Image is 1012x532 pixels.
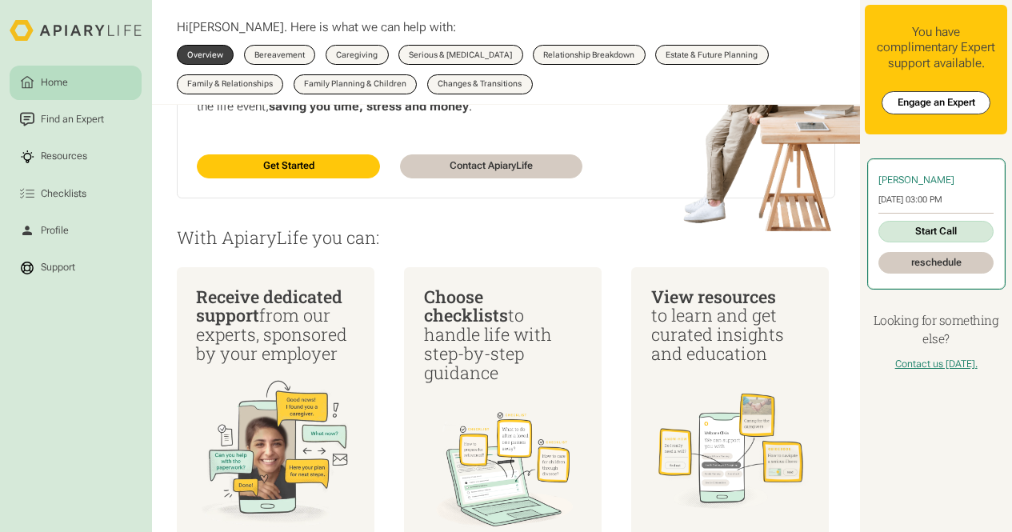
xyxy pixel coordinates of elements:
div: Serious & [MEDICAL_DATA] [409,51,512,59]
a: Checklists [10,177,142,211]
a: Bereavement [244,45,316,65]
a: Contact ApiaryLife [400,154,583,178]
span: Receive dedicated support [196,285,342,327]
div: [DATE] 03:00 PM [878,194,994,206]
div: Checklists [38,186,89,202]
div: Relationship Breakdown [543,51,634,59]
h4: Looking for something else? [865,311,1006,348]
div: Changes & Transitions [438,80,522,88]
a: Estate & Future Planning [655,45,769,65]
p: Hi . Here is what we can help with: [177,20,456,35]
div: Home [38,75,70,90]
p: With ApiaryLife you can: [177,228,836,247]
strong: saving you time, stress and money [269,99,469,114]
a: Get Started [197,154,380,178]
a: Home [10,66,142,100]
div: from our experts, sponsored by your employer [196,287,354,363]
div: to learn and get curated insights and education [651,287,810,363]
div: Bereavement [254,51,305,59]
a: Support [10,250,142,285]
a: Resources [10,139,142,174]
a: Caregiving [326,45,389,65]
div: to handle life with step-by-step guidance [424,287,582,382]
div: Estate & Future Planning [666,51,758,59]
a: Family Planning & Children [294,74,418,94]
a: Engage an Expert [882,91,990,115]
a: Overview [177,45,234,65]
a: Contact us [DATE]. [895,358,978,370]
a: Relationship Breakdown [533,45,646,65]
div: Caregiving [336,51,378,59]
a: Serious & [MEDICAL_DATA] [398,45,523,65]
span: [PERSON_NAME] [878,174,954,186]
div: Family & Relationships [187,80,273,88]
span: [PERSON_NAME] [189,20,284,34]
div: Resources [38,150,90,165]
a: Find an Expert [10,102,142,137]
a: Start Call [878,221,994,242]
a: reschedule [878,252,994,274]
a: Family & Relationships [177,74,284,94]
a: Profile [10,214,142,248]
div: Support [38,261,78,276]
span: Choose checklists [424,285,508,327]
div: Family Planning & Children [304,80,406,88]
span: View resources [651,285,776,308]
a: Changes & Transitions [427,74,533,94]
div: Profile [38,223,71,238]
div: Find an Expert [38,112,106,127]
div: You have complimentary Expert support available. [875,25,998,71]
